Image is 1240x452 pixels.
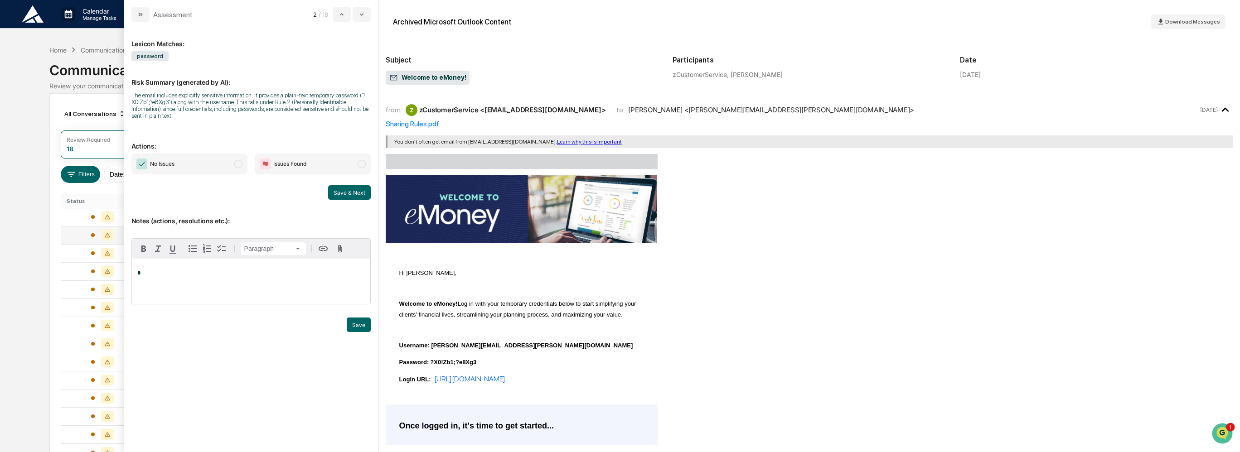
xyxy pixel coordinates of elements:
[9,139,24,153] img: Jack Rasmussen
[75,123,78,130] span: •
[49,82,1190,90] div: Review your communication records across channels
[393,18,511,26] div: Archived Microsoft Outlook Content
[140,98,165,109] button: See all
[430,359,476,365] span: ?X0!Zb1;?e8Xg3
[9,69,25,85] img: 1746055101610-c473b297-6a78-478c-a979-82029cc54cd1
[61,106,129,121] div: All Conversations
[131,131,371,150] p: Actions:
[960,56,1233,64] h2: Date
[399,269,456,276] span: Hi [PERSON_NAME],
[41,69,149,78] div: Start new chat
[41,78,125,85] div: We're available if you need us!
[434,376,505,383] a: [URL][DOMAIN_NAME]
[64,224,110,231] a: Powered byPylon
[22,5,44,23] img: logo
[151,241,165,256] button: Italic
[389,73,466,82] span: Welcome to eMoney!
[165,241,180,256] button: Underline
[28,123,73,130] span: [PERSON_NAME]
[5,181,62,197] a: 🖐️Preclearance
[104,166,178,183] button: Date:[DATE] - [DATE]
[24,41,150,50] input: Clear
[386,175,657,243] img: Welcome to eMoney
[399,359,429,365] span: Password:
[150,159,174,168] span: No Issues
[616,106,625,114] span: to:
[18,148,25,155] img: 1746055101610-c473b297-6a78-478c-a979-82029cc54cd1
[18,202,57,211] span: Data Lookup
[153,10,193,19] div: Assessment
[399,421,554,430] span: Once logged in, it's time to get started...
[131,92,371,119] div: The email includes explicitly sensitive information: it provides a plain-text temporary password ...
[9,100,58,107] div: Past conversations
[673,71,945,78] div: zCustomerService, [PERSON_NAME]
[61,166,100,183] button: Filters
[49,55,1190,78] div: Communications Archive
[386,106,402,114] span: from:
[9,186,16,193] div: 🖐️
[1151,14,1225,29] button: Download Messages
[260,159,271,169] img: Flag
[18,185,58,194] span: Preclearance
[136,241,151,256] button: Bold
[131,67,371,86] p: Risk Summary (generated by AI):
[62,181,116,197] a: 🗄️Attestations
[406,104,417,116] div: Z
[960,71,981,78] div: [DATE]
[399,300,636,318] span: Log in with your temporary credentials below to start simplifying your clients' financial lives, ...
[75,7,121,15] p: Calendar
[1165,19,1220,25] span: Download Messages
[75,147,78,154] span: •
[75,15,121,21] p: Manage Tasks
[399,300,458,307] span: Welcome to eMoney!
[154,72,165,82] button: Start new chat
[131,51,169,61] span: password
[386,56,659,64] h2: Subject
[9,114,24,129] img: Jack Rasmussen
[75,185,112,194] span: Attestations
[49,46,67,54] div: Home
[394,139,1226,145] div: You don't often get email from [EMAIL_ADDRESS][DOMAIN_NAME].
[273,159,306,168] span: Issues Found
[67,145,73,153] div: 18
[313,11,317,18] span: 2
[399,342,633,349] span: Username: [PERSON_NAME][EMAIL_ADDRESS][PERSON_NAME][DOMAIN_NAME]
[136,159,147,169] img: Checkmark
[386,120,1233,128] div: Sharing Rules.pdf
[80,123,99,130] span: [DATE]
[80,147,99,154] span: [DATE]
[332,243,348,255] button: Attach files
[434,375,505,383] span: [URL][DOMAIN_NAME]
[131,206,371,225] p: Notes (actions, resolutions etc.):
[347,317,371,332] button: Save
[81,46,154,54] div: Communications Archive
[557,139,622,145] a: Learn why this is important
[5,198,61,215] a: 🔎Data Lookup
[673,56,945,64] h2: Participants
[1211,422,1235,447] iframe: Open customer support
[241,242,306,255] button: Block type
[28,147,73,154] span: [PERSON_NAME]
[90,224,110,231] span: Pylon
[61,194,143,208] th: Status
[19,69,35,85] img: 8933085812038_c878075ebb4cc5468115_72.jpg
[328,185,371,200] button: Save & Next
[131,29,371,48] div: Lexicon Matches:
[18,123,25,130] img: 1746055101610-c473b297-6a78-478c-a979-82029cc54cd1
[9,203,16,210] div: 🔎
[399,376,431,383] span: Login URL:
[628,106,914,114] div: [PERSON_NAME] <[PERSON_NAME][EMAIL_ADDRESS][PERSON_NAME][DOMAIN_NAME]>
[66,186,73,193] div: 🗄️
[319,11,331,18] span: / 18
[9,19,165,33] p: How can we help?
[419,106,606,114] div: zCustomerService <[EMAIL_ADDRESS][DOMAIN_NAME]>
[1200,106,1218,113] time: Wednesday, August 13, 2025 at 9:56:49 AM
[67,136,110,143] div: Review Required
